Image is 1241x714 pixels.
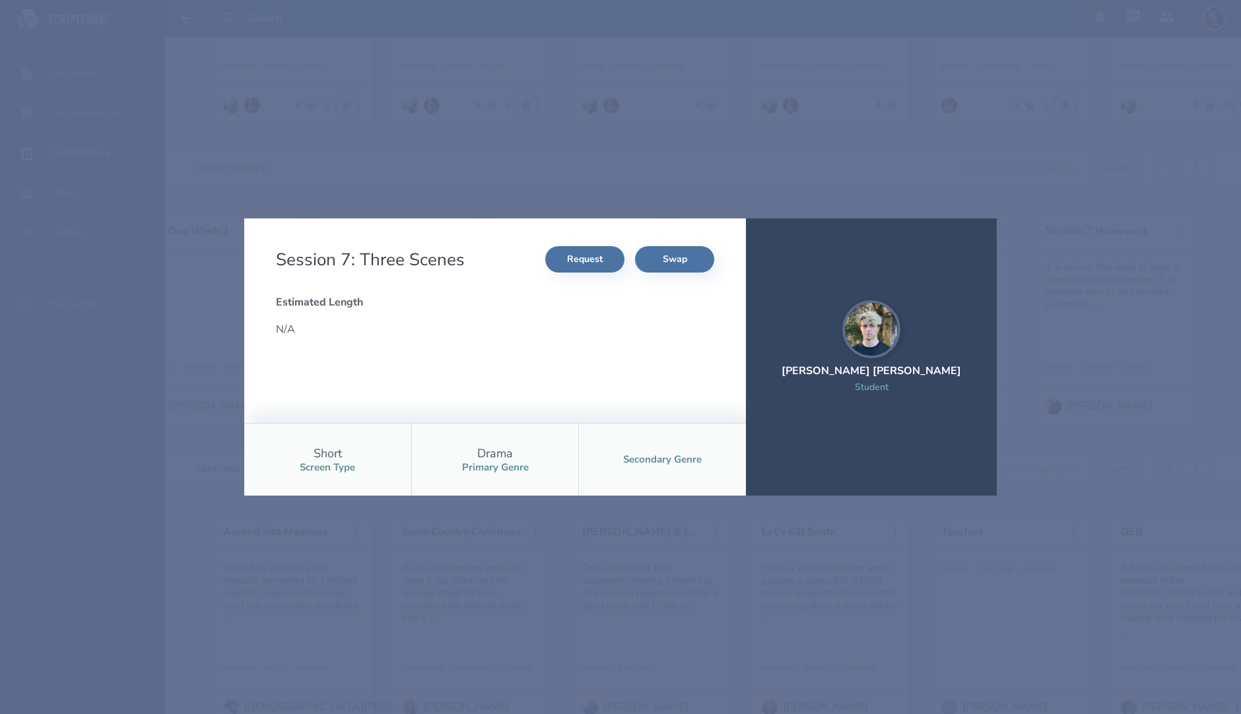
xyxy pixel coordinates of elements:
a: [PERSON_NAME] [PERSON_NAME]Student [782,300,961,409]
div: Primary Genre [462,461,529,474]
div: Estimated Length [276,295,485,309]
div: Student [782,381,961,393]
div: Screen Type [300,461,355,474]
div: Drama [477,445,513,461]
div: Short [314,445,342,461]
div: Secondary Genre [623,453,702,466]
button: Swap [635,246,714,273]
div: N/A [276,320,485,339]
h2: Session 7: Three Scenes [276,248,470,271]
img: user_1750519899-crop.jpg [842,300,900,358]
div: [PERSON_NAME] [PERSON_NAME] [782,364,961,378]
button: Request [545,246,624,273]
